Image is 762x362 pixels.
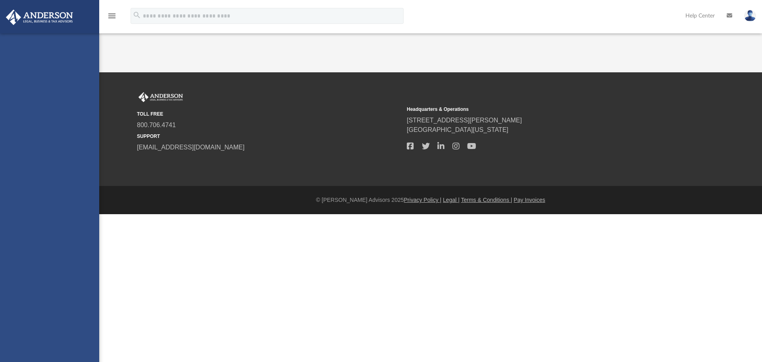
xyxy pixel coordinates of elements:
img: User Pic [744,10,756,21]
a: [STREET_ADDRESS][PERSON_NAME] [407,117,522,124]
small: Headquarters & Operations [407,106,671,113]
a: Privacy Policy | [404,197,442,203]
img: Anderson Advisors Platinum Portal [137,92,185,103]
a: Legal | [443,197,460,203]
a: menu [107,15,117,21]
small: SUPPORT [137,133,401,140]
a: [GEOGRAPHIC_DATA][US_STATE] [407,126,508,133]
i: search [133,11,141,19]
a: Terms & Conditions | [461,197,512,203]
a: 800.706.4741 [137,122,176,128]
img: Anderson Advisors Platinum Portal [4,10,75,25]
a: [EMAIL_ADDRESS][DOMAIN_NAME] [137,144,244,151]
small: TOLL FREE [137,110,401,118]
div: © [PERSON_NAME] Advisors 2025 [99,196,762,204]
a: Pay Invoices [514,197,545,203]
i: menu [107,11,117,21]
